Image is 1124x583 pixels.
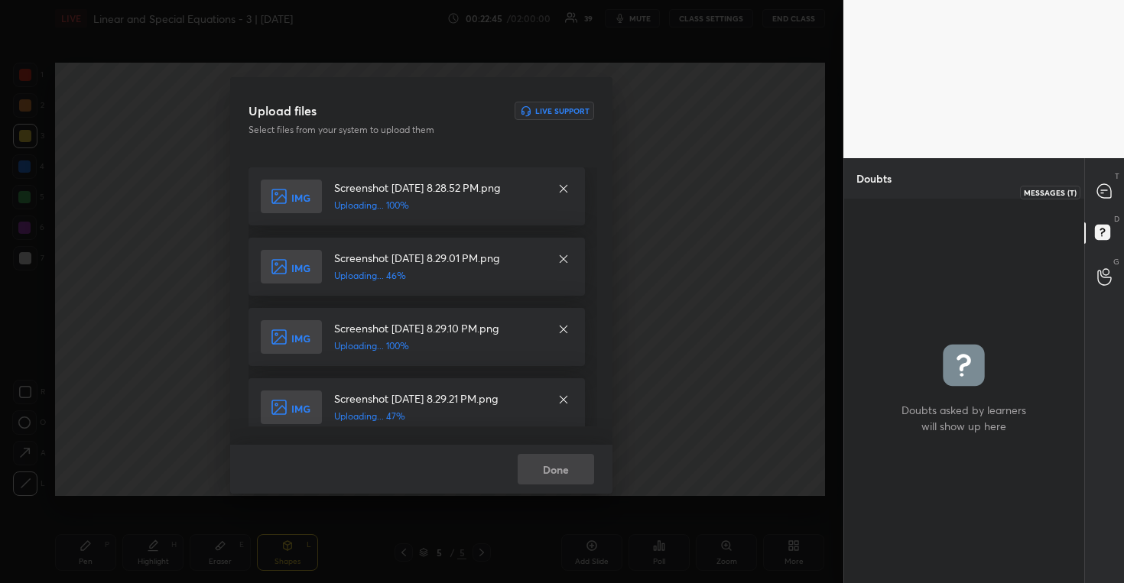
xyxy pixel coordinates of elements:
[535,107,590,115] h6: Live Support
[334,199,542,212] h5: Uploading... 100%
[1020,186,1080,199] div: Messages (T)
[844,158,904,199] p: Doubts
[249,123,496,137] p: Select files from your system to upload them
[1114,213,1119,225] p: D
[334,410,542,423] h5: Uploading... 47%
[334,390,542,406] h4: Screenshot [DATE] 8.29.21 PM.png
[334,180,542,196] h4: Screenshot [DATE] 8.28.52 PM.png
[334,339,542,353] h5: Uploading... 100%
[1113,256,1119,267] p: G
[334,269,542,283] h5: Uploading... 46%
[334,320,542,336] h4: Screenshot [DATE] 8.29.10 PM.png
[249,102,317,120] h3: Upload files
[844,199,1085,583] div: grid
[334,250,542,266] h4: Screenshot [DATE] 8.29.01 PM.png
[1115,170,1119,182] p: T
